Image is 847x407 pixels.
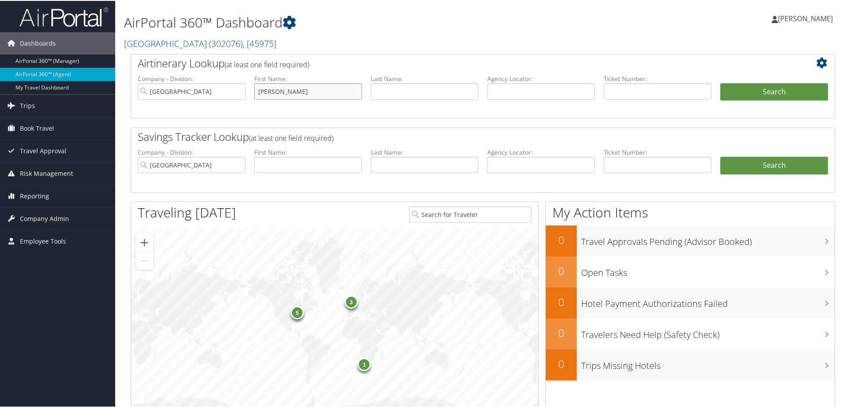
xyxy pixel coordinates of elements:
h3: Open Tasks [581,261,835,278]
span: Book Travel [20,116,54,139]
img: airportal-logo.png [19,6,108,27]
h3: Hotel Payment Authorizations Failed [581,292,835,309]
a: 0Travel Approvals Pending (Advisor Booked) [546,225,835,256]
h2: 0 [546,325,577,340]
label: Agency Locator: [487,147,595,156]
label: Last Name: [371,147,478,156]
label: First Name: [254,74,362,82]
span: Company Admin [20,207,69,229]
span: (at least one field required) [249,132,334,142]
div: 5 [291,305,304,318]
a: 0Open Tasks [546,256,835,287]
h1: Traveling [DATE] [138,202,236,221]
h2: Airtinerary Lookup [138,55,769,70]
h2: 0 [546,294,577,309]
span: Employee Tools [20,229,66,252]
h2: 0 [546,232,577,247]
a: 0Trips Missing Hotels [546,349,835,380]
div: 1 [357,357,371,370]
h2: 0 [546,263,577,278]
span: (at least one field required) [225,59,309,69]
a: [PERSON_NAME] [772,4,842,31]
input: Search for Traveler [409,205,532,222]
label: Ticket Number: [604,74,711,82]
span: Risk Management [20,162,73,184]
h3: Travel Approvals Pending (Advisor Booked) [581,230,835,247]
a: 0Travelers Need Help (Safety Check) [546,318,835,349]
a: 0Hotel Payment Authorizations Failed [546,287,835,318]
label: Company - Division: [138,147,245,156]
span: Trips [20,94,35,116]
label: Company - Division: [138,74,245,82]
button: Search [720,82,828,100]
span: Dashboards [20,31,56,54]
a: [GEOGRAPHIC_DATA] [124,37,276,49]
label: Last Name: [371,74,478,82]
h1: My Action Items [546,202,835,221]
input: search accounts [138,156,245,172]
span: Reporting [20,184,49,206]
span: , [ 45975 ] [243,37,276,49]
label: Agency Locator: [487,74,595,82]
label: First Name: [254,147,362,156]
span: ( 302076 ) [209,37,243,49]
h2: Savings Tracker Lookup [138,128,769,143]
h2: 0 [546,356,577,371]
h3: Trips Missing Hotels [581,354,835,371]
a: Search [720,156,828,174]
label: Ticket Number: [604,147,711,156]
div: 3 [344,295,357,308]
button: Zoom in [136,233,153,251]
h3: Travelers Need Help (Safety Check) [581,323,835,340]
span: [PERSON_NAME] [778,13,833,23]
button: Zoom out [136,251,153,269]
h1: AirPortal 360™ Dashboard [124,12,602,31]
span: Travel Approval [20,139,66,161]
